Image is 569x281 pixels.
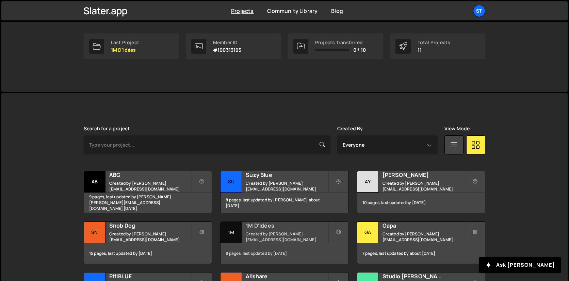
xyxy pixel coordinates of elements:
div: 1M [221,222,242,243]
small: Created by [PERSON_NAME][EMAIL_ADDRESS][DOMAIN_NAME] [109,231,191,243]
small: Created by [PERSON_NAME][EMAIL_ADDRESS][DOMAIN_NAME] [246,231,328,243]
a: Projects [231,7,254,15]
div: Member ID [213,40,242,45]
div: Ga [357,222,379,243]
label: Created By [337,126,363,131]
h2: EffiBLUE [109,272,191,280]
div: AB [84,171,105,193]
a: Last Project 1M D'Idées [84,33,179,59]
small: Created by [PERSON_NAME][EMAIL_ADDRESS][DOMAIN_NAME] [246,180,328,192]
h2: Suzy Blue [246,171,328,179]
h2: Gapa [383,222,465,229]
label: Search for a project [84,126,130,131]
h2: 1M D'Idées [246,222,328,229]
a: Su Suzy Blue Created by [PERSON_NAME][EMAIL_ADDRESS][DOMAIN_NAME] 8 pages, last updated by [PERSO... [220,171,348,213]
small: Created by [PERSON_NAME][EMAIL_ADDRESS][DOMAIN_NAME] [109,180,191,192]
label: View Mode [444,126,470,131]
small: Created by [PERSON_NAME][EMAIL_ADDRESS][DOMAIN_NAME] [383,231,465,243]
div: Su [221,171,242,193]
p: #100313195 [213,47,242,53]
p: 11 [418,47,450,53]
span: 0 / 10 [353,47,366,53]
div: Total Projects [418,40,450,45]
div: Ay [357,171,379,193]
a: Community Library [267,7,318,15]
h2: ABG [109,171,191,179]
h2: Snob Dog [109,222,191,229]
div: Projects Transferred [315,40,366,45]
button: Ask [PERSON_NAME] [479,257,561,273]
a: 1M 1M D'Idées Created by [PERSON_NAME][EMAIL_ADDRESS][DOMAIN_NAME] 8 pages, last updated by [DATE] [220,221,348,264]
a: AB ABG Created by [PERSON_NAME][EMAIL_ADDRESS][DOMAIN_NAME] 9 pages, last updated by [PERSON_NAME... [84,171,212,213]
h2: Allshare [246,272,328,280]
div: 8 pages, last updated by [PERSON_NAME] about [DATE] [221,193,348,213]
a: Ga Gapa Created by [PERSON_NAME][EMAIL_ADDRESS][DOMAIN_NAME] 7 pages, last updated by about [DATE] [357,221,485,264]
small: Created by [PERSON_NAME][EMAIL_ADDRESS][DOMAIN_NAME] [383,180,465,192]
input: Type your project... [84,135,330,154]
div: 9 pages, last updated by [PERSON_NAME] [PERSON_NAME][EMAIL_ADDRESS][DOMAIN_NAME] [DATE] [84,193,212,213]
div: Sn [84,222,105,243]
div: 7 pages, last updated by about [DATE] [357,243,485,264]
div: 10 pages, last updated by [DATE] [357,193,485,213]
p: 1M D'Idées [111,47,139,53]
div: 15 pages, last updated by [DATE] [84,243,212,264]
a: Ay [PERSON_NAME] Created by [PERSON_NAME][EMAIL_ADDRESS][DOMAIN_NAME] 10 pages, last updated by [... [357,171,485,213]
a: Blog [331,7,343,15]
a: St [473,5,485,17]
h2: Studio [PERSON_NAME] [383,272,465,280]
div: Last Project [111,40,139,45]
h2: [PERSON_NAME] [383,171,465,179]
a: Sn Snob Dog Created by [PERSON_NAME][EMAIL_ADDRESS][DOMAIN_NAME] 15 pages, last updated by [DATE] [84,221,212,264]
div: 8 pages, last updated by [DATE] [221,243,348,264]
